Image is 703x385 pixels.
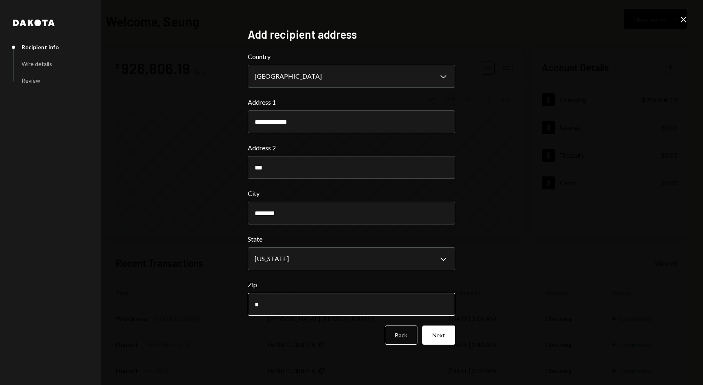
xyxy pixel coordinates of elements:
label: City [248,189,455,198]
div: Wire details [22,60,52,67]
div: Recipient info [22,44,59,51]
label: Zip [248,280,455,290]
label: Address 1 [248,97,455,107]
label: Address 2 [248,143,455,153]
label: State [248,234,455,244]
button: Back [385,326,417,345]
div: Review [22,77,40,84]
label: Country [248,52,455,62]
button: Next [422,326,455,345]
button: State [248,247,455,270]
h2: Add recipient address [248,26,455,42]
button: Country [248,65,455,88]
